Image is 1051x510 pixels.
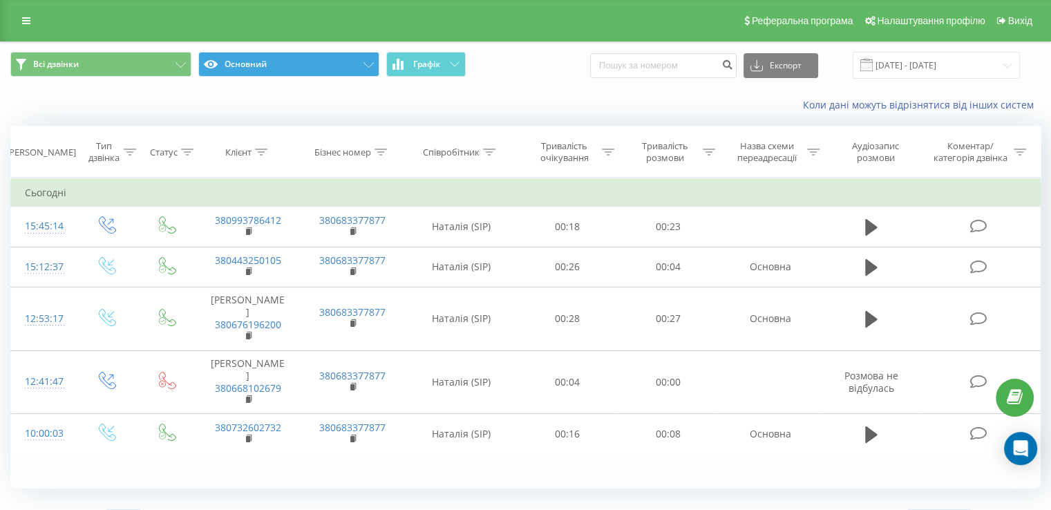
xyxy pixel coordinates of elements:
[518,287,618,350] td: 00:28
[752,15,853,26] span: Реферальна програма
[11,179,1041,207] td: Сьогодні
[518,414,618,454] td: 00:16
[423,147,480,158] div: Співробітник
[530,140,599,164] div: Тривалість очікування
[319,254,386,267] a: 380683377877
[618,247,718,287] td: 00:04
[215,214,281,227] a: 380993786412
[215,254,281,267] a: 380443250105
[405,207,518,247] td: Наталія (SIP)
[215,381,281,395] a: 380668102679
[196,287,300,350] td: [PERSON_NAME]
[618,207,718,247] td: 00:23
[803,98,1041,111] a: Коли дані можуть відрізнятися вiд інших систем
[618,287,718,350] td: 00:27
[844,369,898,395] span: Розмова не відбулась
[618,414,718,454] td: 00:08
[314,147,371,158] div: Бізнес номер
[413,59,440,69] span: Графік
[405,350,518,414] td: Наталія (SIP)
[10,52,191,77] button: Всі дзвінки
[405,247,518,287] td: Наталія (SIP)
[215,421,281,434] a: 380732602732
[215,318,281,331] a: 380676196200
[319,421,386,434] a: 380683377877
[405,287,518,350] td: Наталія (SIP)
[718,287,822,350] td: Основна
[518,207,618,247] td: 00:18
[25,368,61,395] div: 12:41:47
[1004,432,1037,465] div: Open Intercom Messenger
[630,140,699,164] div: Тривалість розмови
[731,140,804,164] div: Назва схеми переадресації
[744,53,818,78] button: Експорт
[1008,15,1032,26] span: Вихід
[87,140,120,164] div: Тип дзвінка
[33,59,79,70] span: Всі дзвінки
[835,140,916,164] div: Аудіозапис розмови
[518,350,618,414] td: 00:04
[225,147,252,158] div: Клієнт
[718,247,822,287] td: Основна
[877,15,985,26] span: Налаштування профілю
[618,350,718,414] td: 00:00
[196,350,300,414] td: [PERSON_NAME]
[25,213,61,240] div: 15:45:14
[405,414,518,454] td: Наталія (SIP)
[6,147,76,158] div: [PERSON_NAME]
[386,52,466,77] button: Графік
[150,147,178,158] div: Статус
[319,305,386,319] a: 380683377877
[25,420,61,447] div: 10:00:03
[25,305,61,332] div: 12:53:17
[590,53,737,78] input: Пошук за номером
[319,369,386,382] a: 380683377877
[718,414,822,454] td: Основна
[929,140,1010,164] div: Коментар/категорія дзвінка
[518,247,618,287] td: 00:26
[198,52,379,77] button: Основний
[319,214,386,227] a: 380683377877
[25,254,61,281] div: 15:12:37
